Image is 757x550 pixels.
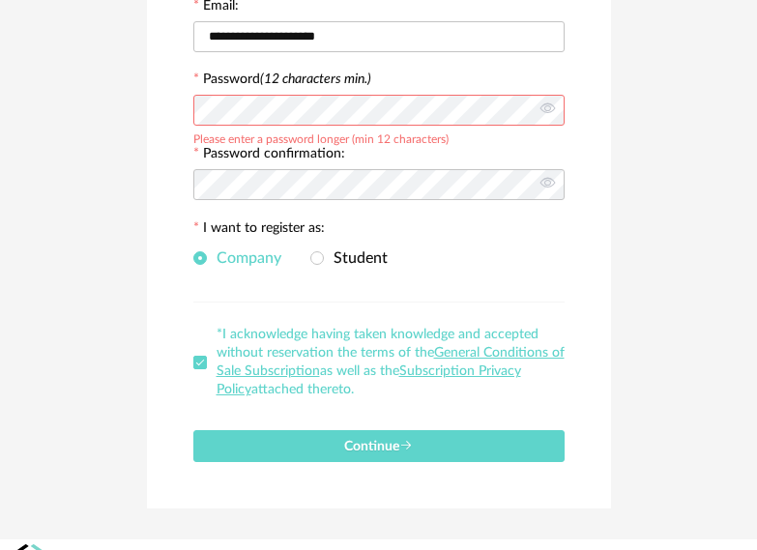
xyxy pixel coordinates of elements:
span: Company [207,250,281,266]
div: Please enter a password longer (min 12 characters) [193,130,449,145]
i: (12 characters min.) [260,72,371,86]
a: Subscription Privacy Policy [217,364,521,396]
a: General Conditions of Sale Subscription [217,346,565,378]
label: Password confirmation: [193,147,345,164]
span: Student [324,250,388,266]
span: Continue [344,440,413,453]
button: Continue [193,430,565,462]
label: I want to register as: [193,221,325,239]
label: Password [203,72,371,86]
span: *I acknowledge having taken knowledge and accepted without reservation the terms of the as well a... [217,328,565,396]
